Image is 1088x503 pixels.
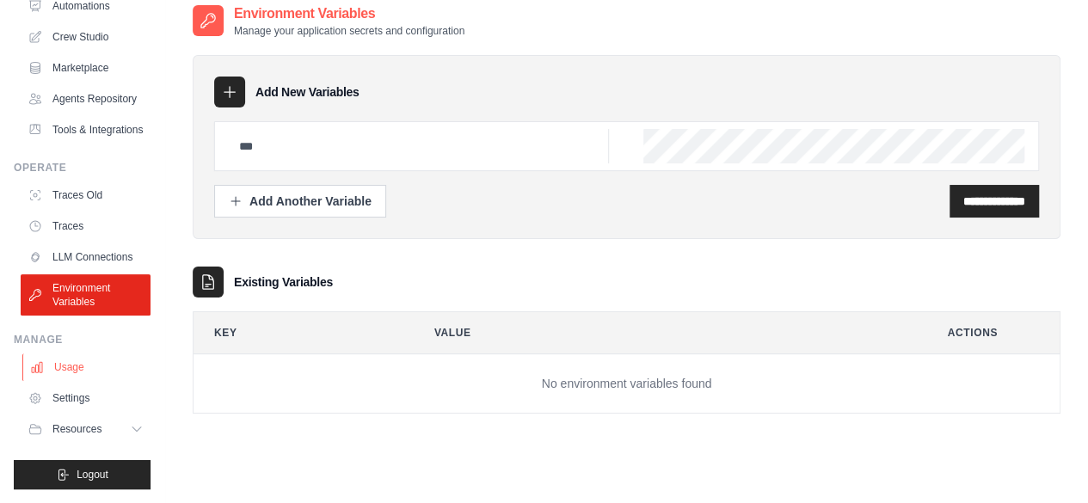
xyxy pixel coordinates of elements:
[14,460,151,489] button: Logout
[414,312,913,353] th: Value
[21,212,151,240] a: Traces
[21,274,151,316] a: Environment Variables
[21,116,151,144] a: Tools & Integrations
[194,354,1060,414] td: No environment variables found
[214,185,386,218] button: Add Another Variable
[21,384,151,412] a: Settings
[21,415,151,443] button: Resources
[234,3,464,24] h2: Environment Variables
[14,333,151,347] div: Manage
[21,243,151,271] a: LLM Connections
[52,422,101,436] span: Resources
[21,23,151,51] a: Crew Studio
[234,24,464,38] p: Manage your application secrets and configuration
[14,161,151,175] div: Operate
[255,83,360,101] h3: Add New Variables
[77,468,108,482] span: Logout
[234,273,333,291] h3: Existing Variables
[22,353,152,381] a: Usage
[229,193,372,210] div: Add Another Variable
[927,312,1060,353] th: Actions
[21,85,151,113] a: Agents Repository
[194,312,400,353] th: Key
[21,181,151,209] a: Traces Old
[21,54,151,82] a: Marketplace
